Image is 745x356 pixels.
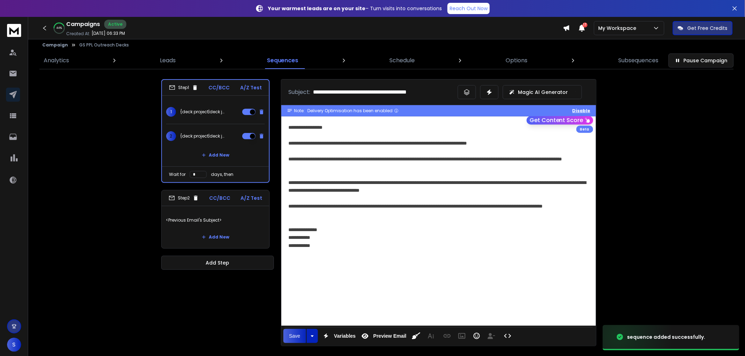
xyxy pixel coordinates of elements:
button: Campaign [42,42,68,48]
strong: Your warmest leads are on your site [268,5,365,12]
button: Add Step [161,256,274,270]
p: Schedule [389,56,415,65]
button: Emoticons [470,329,483,343]
h1: Campaigns [66,20,100,28]
p: Sequences [267,56,299,65]
button: More Text [424,329,438,343]
a: Reach Out Now [447,3,490,14]
div: Step 1 [169,84,198,91]
button: Disable [572,108,590,114]
button: Insert Link (Ctrl+K) [440,329,454,343]
img: logo [7,24,21,37]
p: Analytics [44,56,69,65]
button: Clean HTML [409,329,423,343]
p: A/Z Test [240,84,262,91]
div: Step 2 [169,195,199,201]
p: – Turn visits into conversations [268,5,442,12]
button: Insert Image (Ctrl+P) [455,329,469,343]
span: Note: [294,108,305,114]
button: Get Content Score [527,116,593,125]
span: Variables [333,333,357,339]
a: Options [502,52,532,69]
a: Sequences [263,52,303,69]
a: Leads [156,52,180,69]
li: Step2CC/BCCA/Z Test<Previous Email's Subject>Add New [161,190,270,249]
span: 1 [166,107,176,117]
p: 44 % [56,26,62,30]
button: Add New [196,148,235,162]
div: Beta [576,126,593,133]
button: Save [283,329,306,343]
span: Preview Email [372,333,408,339]
button: S [7,338,21,352]
p: Wait for [169,172,186,177]
p: Created At: [66,31,90,37]
button: Pause Campaign [669,53,734,68]
span: 2 [166,131,176,141]
p: {deck project|deck job|deck build|deck work} [180,109,225,115]
button: Preview Email [358,329,408,343]
button: Add New [196,230,235,244]
p: My Workspace [599,25,639,32]
div: Delivery Optimisation has been enabled [307,108,399,114]
p: [DATE] 06:33 PM [92,31,125,36]
p: Options [506,56,528,65]
p: A/Z Test [240,195,262,202]
p: CC/BCC [209,195,230,202]
p: Magic AI Generator [518,89,568,96]
p: <Previous Email's Subject> [166,210,265,230]
p: Reach Out Now [450,5,488,12]
li: Step1CC/BCCA/Z Test1{deck project|deck job|deck build|deck work}2{deck project|deck job|deck buil... [161,79,270,183]
div: sequence added successfully. [627,333,706,341]
p: days, then [211,172,233,177]
a: Analytics [39,52,73,69]
p: Leads [160,56,176,65]
button: Insert Unsubscribe Link [485,329,498,343]
p: Subject: [288,88,310,96]
div: Active [104,20,126,29]
p: Get Free Credits [688,25,728,32]
a: Subsequences [614,52,663,69]
p: GS PPL Outreach Decks [79,42,129,48]
button: Get Free Credits [673,21,733,35]
button: Magic AI Generator [503,85,582,99]
button: Variables [319,329,357,343]
p: Subsequences [619,56,659,65]
button: Code View [501,329,514,343]
a: Schedule [385,52,419,69]
span: 17 [583,23,588,27]
p: CC/BCC [209,84,230,91]
p: {deck project|deck job|deck build|deck work} [180,133,225,139]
